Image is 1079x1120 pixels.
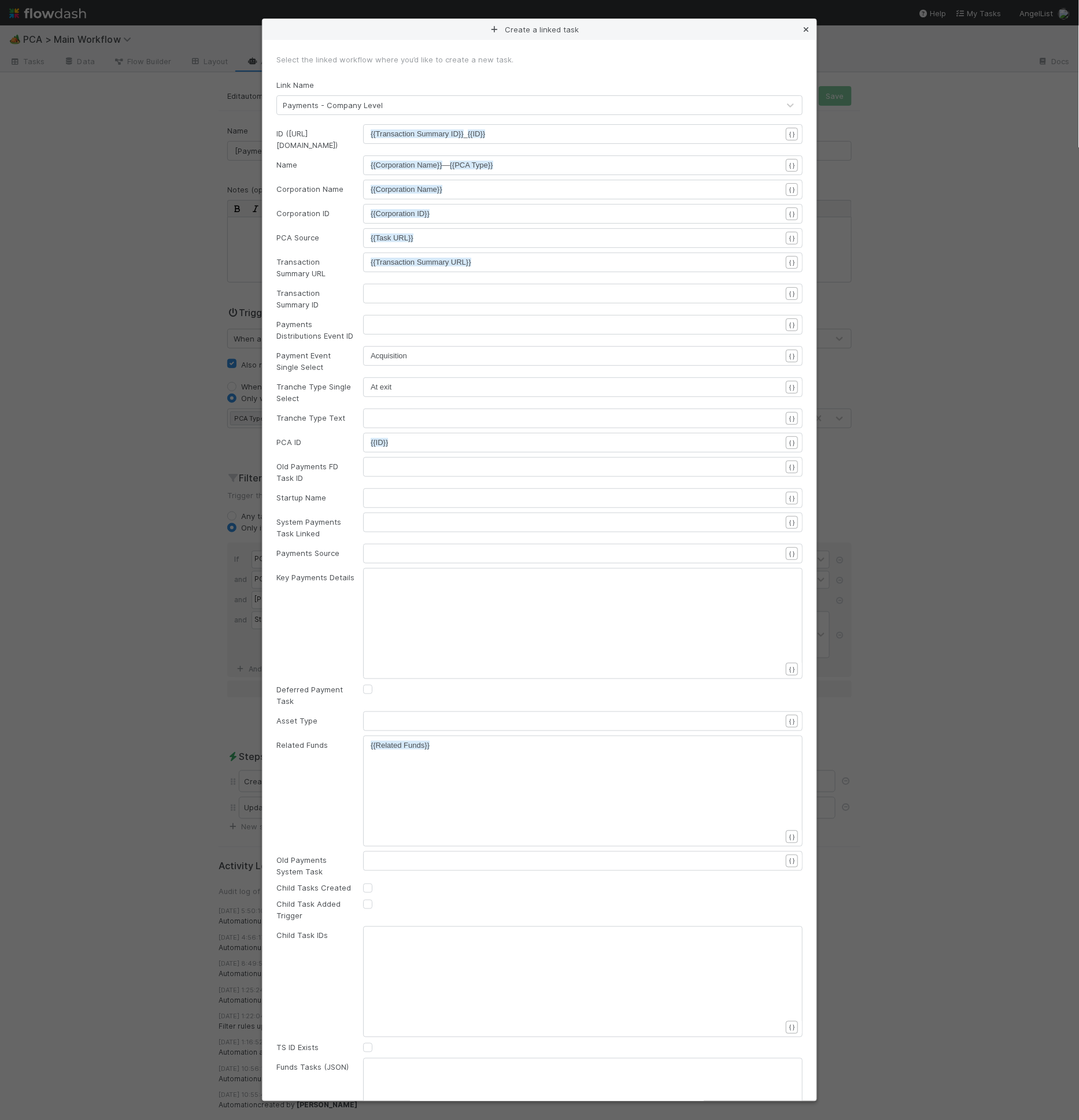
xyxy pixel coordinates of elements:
div: Tranche Type Single Select [268,381,354,404]
button: { } [786,492,798,505]
div: Startup Name [268,492,354,503]
div: Transaction Summary URL [268,256,354,279]
div: Create a linked task [263,19,816,40]
div: Key Payments Details [268,572,354,583]
button: { } [786,287,798,300]
span: {{Transaction Summary URL}} [371,258,471,266]
span: — [371,161,493,169]
span: Acquisition [371,351,407,360]
button: { } [786,232,798,244]
button: { } [786,436,798,449]
button: { } [786,412,798,425]
div: TS ID Exists [268,1042,354,1054]
button: { } [786,159,798,172]
button: { } [786,547,798,560]
span: {{ID}} [371,438,388,447]
button: { } [786,1021,798,1034]
button: { } [786,516,798,529]
button: { } [786,128,798,140]
div: Child Tasks Created [268,882,354,894]
div: Deferred Payment Task [268,684,354,707]
div: Payment Event Single Select [268,350,354,373]
div: ID ([URL][DOMAIN_NAME]) [268,128,354,151]
button: { } [786,381,798,394]
button: { } [786,663,798,676]
span: _ [371,129,485,138]
button: { } [786,715,798,728]
div: Old Payments FD Task ID [268,461,354,484]
span: {{Corporation Name}} [371,185,442,194]
div: Name [268,159,354,170]
span: {{ID}} [468,129,485,138]
div: Asset Type [268,715,354,726]
div: Tranche Type Text [268,412,354,424]
button: { } [786,855,798,867]
div: Funds Tasks (JSON) [268,1062,354,1073]
div: Payments Distributions Event ID [268,318,354,342]
button: { } [786,318,798,331]
button: { } [786,830,798,843]
div: Related Funds [268,739,354,751]
div: PCA Source [268,232,354,243]
span: {{Transaction Summary ID}} [371,129,464,138]
div: PCA ID [268,436,354,448]
div: Transaction Summary ID [268,287,354,310]
div: Payments Source [268,547,354,559]
span: {{Corporation ID}} [371,209,430,218]
div: Select the linked workflow where you’d like to create a new task. [276,54,803,65]
div: System Payments Task Linked [268,516,354,539]
div: Payments - Company Level [283,99,383,111]
button: { } [786,207,798,220]
span: At exit [371,383,391,391]
span: {{Related Funds}} [371,741,430,750]
label: Link Name [276,79,314,91]
button: { } [786,256,798,269]
div: Corporation ID [268,207,354,219]
div: Corporation Name [268,183,354,195]
button: { } [786,183,798,196]
div: Child Task IDs [268,930,354,941]
button: { } [786,350,798,362]
div: Old Payments System Task [268,855,354,878]
button: { } [786,461,798,473]
span: {{Corporation Name}} [371,161,442,169]
span: {{Task URL}} [371,233,413,242]
div: Child Task Added Trigger [268,899,354,922]
span: {{PCA Type}} [450,161,493,169]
